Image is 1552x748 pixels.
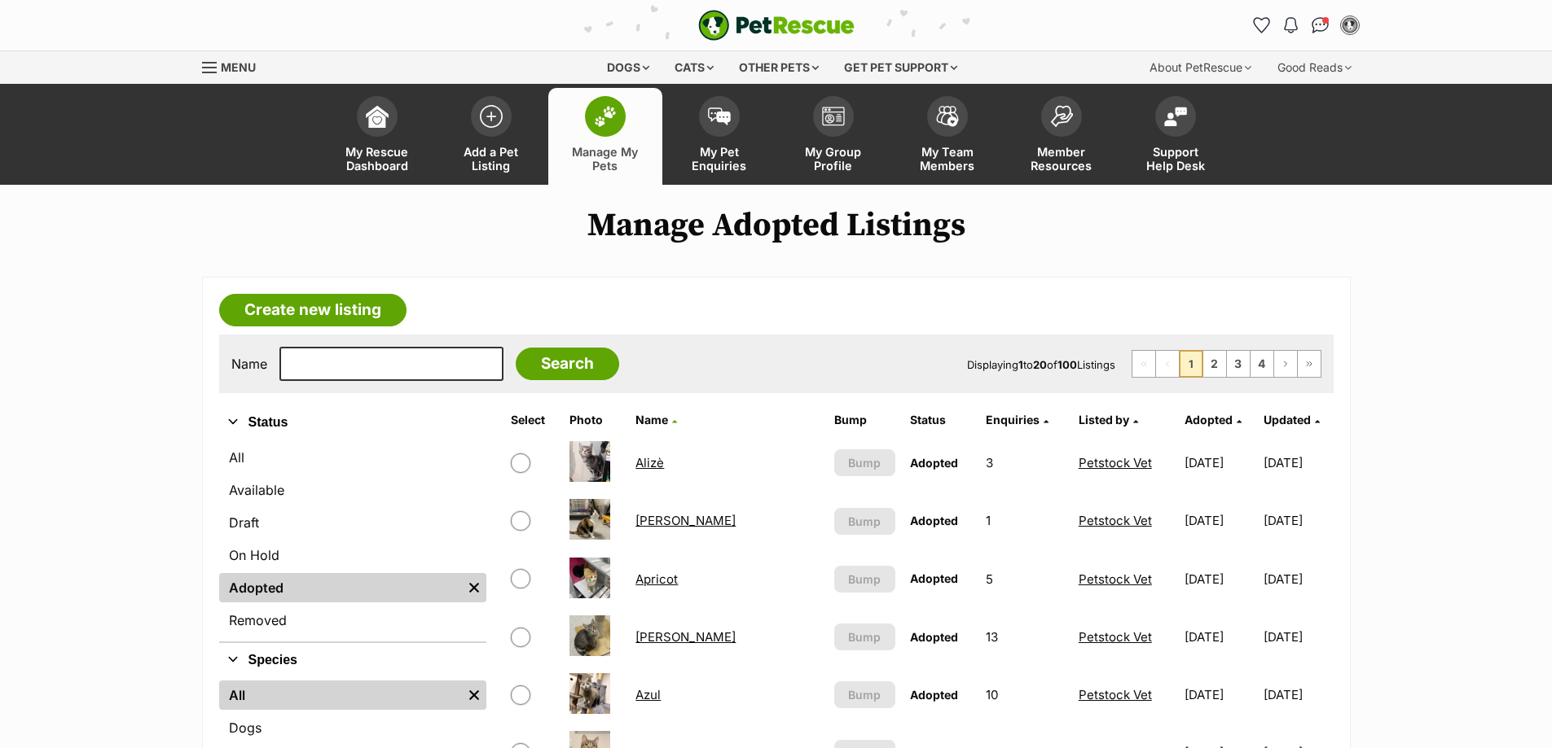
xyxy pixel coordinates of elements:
[911,145,984,173] span: My Team Members
[219,294,407,326] a: Create new listing
[219,680,462,710] a: All
[1139,145,1212,173] span: Support Help Desk
[663,51,725,84] div: Cats
[1337,12,1363,38] button: My account
[1264,492,1331,549] td: [DATE]
[848,628,881,645] span: Bump
[1178,609,1263,665] td: [DATE]
[1164,107,1187,126] img: help-desk-icon-fdf02630f3aa405de69fd3d07c3f3aa587a6932b1a1747fa1d2bba05be0121f9.svg
[1018,358,1023,371] strong: 1
[728,51,830,84] div: Other pets
[1025,145,1098,173] span: Member Resources
[219,508,486,537] a: Draft
[1050,105,1073,127] img: member-resources-icon-8e73f808a243e03378d46382f2149f9095a855e16c252ad45f914b54edf8863c.svg
[462,680,486,710] a: Remove filter
[480,105,503,128] img: add-pet-listing-icon-0afa8454b4691262ce3f59096e99ab1cd57d4a30225e0717b998d2c9b9846f56.svg
[635,687,661,702] a: Azul
[979,551,1071,607] td: 5
[219,573,462,602] a: Adopted
[848,513,881,530] span: Bump
[910,630,958,644] span: Adopted
[219,440,486,641] div: Status
[1178,492,1263,549] td: [DATE]
[219,606,486,635] a: Removed
[834,449,896,476] button: Bump
[1185,413,1233,426] span: Adopted
[834,566,896,593] button: Bump
[797,145,870,173] span: My Group Profile
[1284,17,1297,33] img: notifications-46538b983faf8c2785f20acdc204bb7945ddae34d4c08c2a6579f10ce5e182be.svg
[1178,435,1263,491] td: [DATE]
[1251,351,1273,377] a: Page 4
[1079,687,1152,702] a: Petstock Vet
[219,713,486,742] a: Dogs
[341,145,414,173] span: My Rescue Dashboard
[1005,88,1119,185] a: Member Resources
[698,10,855,41] img: logo-e224e6f780fb5917bec1dbf3a21bbac754714ae5b6737aabdf751b685950b380.svg
[635,413,668,426] span: Name
[504,407,561,433] th: Select
[1227,351,1250,377] a: Page 3
[776,88,890,185] a: My Group Profile
[1079,413,1129,426] span: Listed by
[848,454,881,471] span: Bump
[219,540,486,570] a: On Hold
[569,499,610,540] img: Angelica
[219,650,486,671] button: Species
[1274,351,1297,377] a: Next page
[219,475,486,505] a: Available
[221,60,256,74] span: Menu
[635,455,664,470] a: Alizè
[910,688,958,702] span: Adopted
[708,107,731,125] img: pet-enquiries-icon-7e3ad2cf08bfb03b45e93fb7055b45f3efa6380592205ae92323e6603595dc1f.svg
[1156,351,1179,377] span: Previous page
[662,88,776,185] a: My Pet Enquiries
[635,629,736,645] a: [PERSON_NAME]
[434,88,548,185] a: Add a Pet Listing
[834,681,896,708] button: Bump
[979,667,1071,723] td: 10
[910,514,958,527] span: Adopted
[1264,667,1331,723] td: [DATE]
[1312,17,1329,33] img: chat-41dd97257d64d25036548639549fe6c8038ab92f7586957e7f3b1b290dea8141.svg
[683,145,756,173] span: My Pet Enquiries
[1079,513,1152,528] a: Petstock Vet
[635,571,678,587] a: Apricot
[366,105,389,128] img: dashboard-icon-eb2f2d2d3e046f16d808141f083e7271f6b2e854fb5c12c21221c1fb7104beca.svg
[1079,571,1152,587] a: Petstock Vet
[1342,17,1358,33] img: Petstock Vet profile pic
[1132,351,1155,377] span: First page
[1138,51,1263,84] div: About PetRescue
[1057,358,1077,371] strong: 100
[1249,12,1275,38] a: Favourites
[1264,413,1311,426] span: Updated
[1180,351,1202,377] span: Page 1
[979,609,1071,665] td: 13
[833,51,969,84] div: Get pet support
[936,106,959,127] img: team-members-icon-5396bd8760b3fe7c0b43da4ab00e1e3bb1a5d9ba89233759b79545d2d3fc5d0d.svg
[967,358,1115,371] span: Displaying to of Listings
[1298,351,1321,377] a: Last page
[1266,51,1363,84] div: Good Reads
[596,51,661,84] div: Dogs
[231,357,267,371] label: Name
[1119,88,1233,185] a: Support Help Desk
[890,88,1005,185] a: My Team Members
[1079,629,1152,645] a: Petstock Vet
[1308,12,1334,38] a: Conversations
[848,571,881,588] span: Bump
[462,573,486,602] a: Remove filter
[219,443,486,472] a: All
[516,348,619,380] input: Search
[822,107,845,126] img: group-profile-icon-3fa3cf56718a62981997c0bc7e787c4b2cf8bcc04b72c1350f741eb67cf2f40e.svg
[569,145,642,173] span: Manage My Pets
[1185,413,1242,426] a: Adopted
[1249,12,1363,38] ul: Account quick links
[635,513,736,528] a: [PERSON_NAME]
[1178,667,1263,723] td: [DATE]
[910,571,958,585] span: Adopted
[1079,455,1152,470] a: Petstock Vet
[548,88,662,185] a: Manage My Pets
[1264,551,1331,607] td: [DATE]
[1264,435,1331,491] td: [DATE]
